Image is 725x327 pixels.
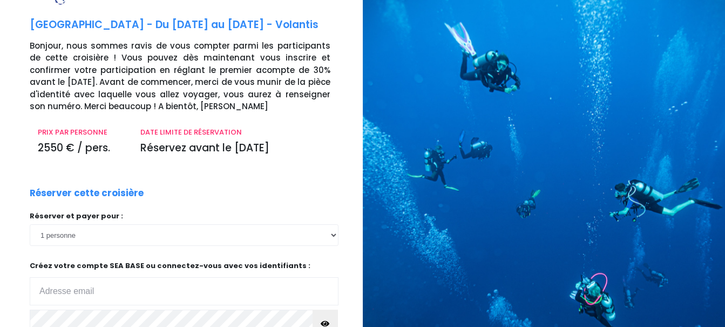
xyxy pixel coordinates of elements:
p: Réserver et payer pour : [30,211,338,222]
p: Réserver cette croisière [30,186,144,201]
p: Bonjour, nous sommes ravis de vous compter parmi les participants de cette croisière ! Vous pouve... [30,40,355,113]
p: 2550 € / pers. [38,141,124,156]
input: Adresse email [30,277,338,305]
p: PRIX PAR PERSONNE [38,127,124,138]
p: Réservez avant le [DATE] [140,141,330,156]
p: [GEOGRAPHIC_DATA] - Du [DATE] au [DATE] - Volantis [30,17,355,33]
p: DATE LIMITE DE RÉSERVATION [140,127,330,138]
p: Créez votre compte SEA BASE ou connectez-vous avec vos identifiants : [30,261,338,305]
